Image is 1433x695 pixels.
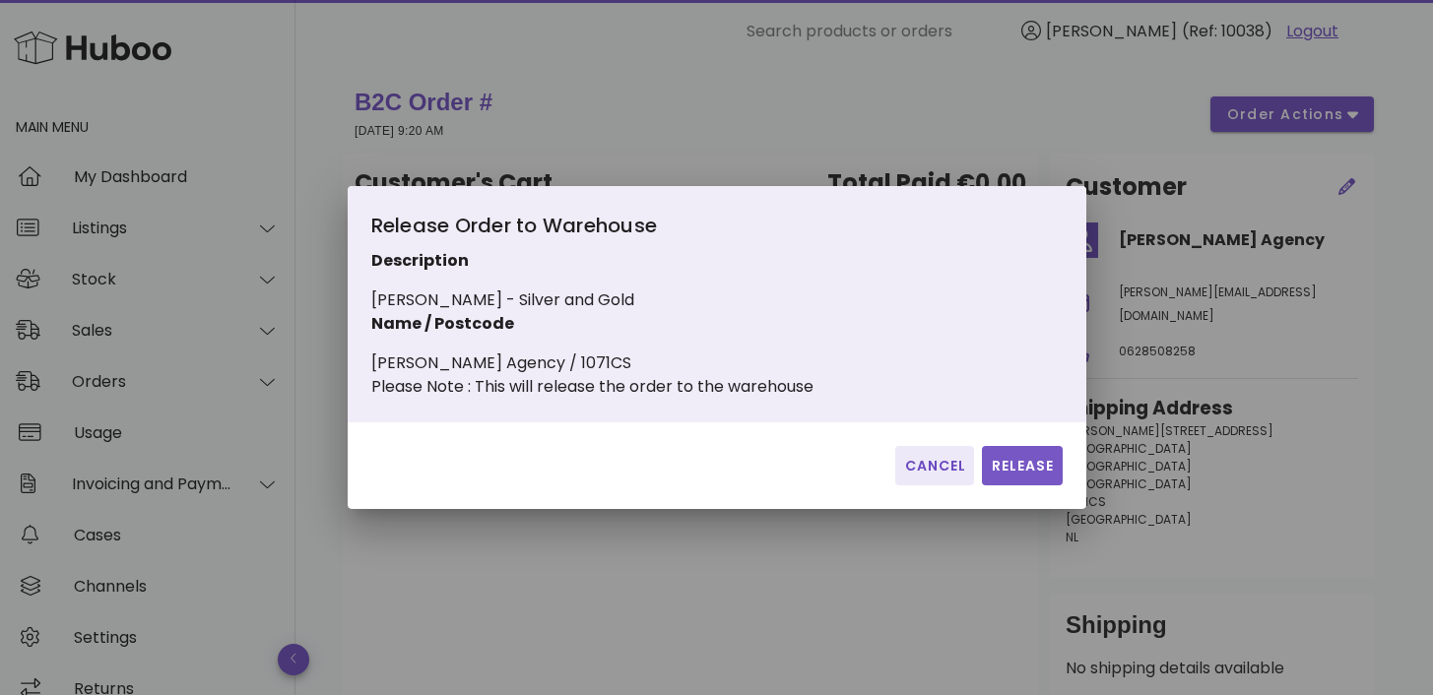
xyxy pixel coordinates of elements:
[982,446,1062,485] button: Release
[371,210,814,249] div: Release Order to Warehouse
[371,210,814,399] div: [PERSON_NAME] - Silver and Gold [PERSON_NAME] Agency / 1071CS
[903,456,966,476] span: Cancel
[371,249,814,273] p: Description
[371,375,814,399] div: Please Note : This will release the order to the warehouse
[990,456,1054,476] span: Release
[371,312,814,336] p: Name / Postcode
[895,446,974,485] button: Cancel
